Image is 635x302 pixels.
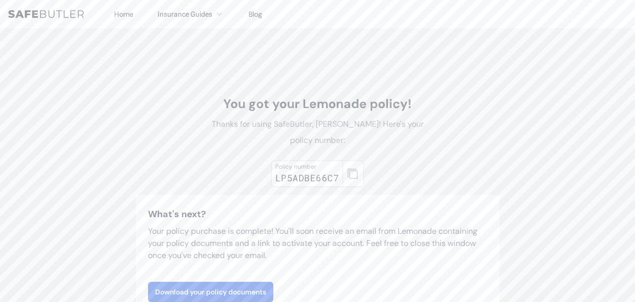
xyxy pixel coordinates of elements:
h3: What's next? [148,207,487,221]
img: SafeButler Text Logo [8,10,84,18]
button: Insurance Guides [158,8,224,20]
a: Download your policy documents [148,282,273,302]
p: Thanks for using SafeButler, [PERSON_NAME]! Here's your policy number: [205,116,431,148]
a: Blog [249,10,262,19]
a: Home [114,10,133,19]
p: Your policy purchase is complete! You'll soon receive an email from Lemonade containing your poli... [148,225,487,262]
div: LP5ADBE66C7 [275,171,339,185]
h1: You got your Lemonade policy! [205,96,431,112]
div: Policy number [275,163,339,171]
